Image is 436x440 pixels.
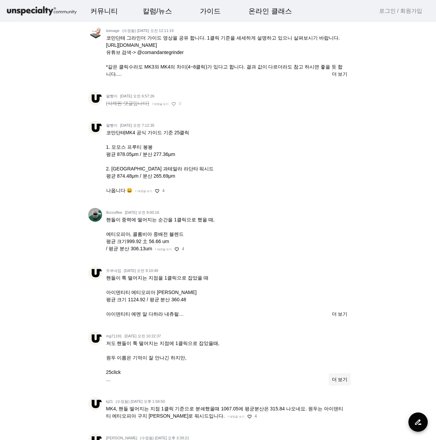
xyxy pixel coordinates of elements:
a: mg71191 [106,334,122,338]
span: 더 보기 [332,376,348,383]
span: 더 보기 [332,311,348,318]
span: [DATE] 오전 8:00:16 [125,210,159,214]
span: ↲ 대댓글 쓰기 [155,248,171,251]
span: 핸들이 중력에 떨어지는 순간을 1클릭으로 했을 때, 에티오피아, 콜롬비아 중배전 블렌드 평균 크기999.92 土 56.66 um / 평균 분산 306.13um [106,217,215,251]
a: kj21 [106,399,113,404]
a: toimage [106,29,120,33]
span: (수정됨) [DATE] 오전 12:11:19 [122,29,174,33]
a: [PERSON_NAME] [106,436,137,440]
span: 핸들이 툭 떨어지는 지점을 1클릭으로 잡았을 때 아이덴티티 에티오피아 [PERSON_NAME] 평균 크기 1124.92 / 평균 분산 360.48 아이덴티티 예멘 알 다하라 ... [106,275,236,338]
button: 더 보기 [329,308,351,320]
a: 팥빵이 [106,123,118,127]
span: ↲ 대댓글 쓰기 [135,190,152,193]
span: (삭제된 댓글입니다) [106,101,149,106]
mat-icon: favorite_border [155,189,160,193]
a: 온라인 클래스 [243,2,297,20]
a: 홈 [2,218,45,235]
span: 4 [255,414,257,419]
a: 9cccoffee [106,210,122,214]
span: [DATE] 오전 7:12:35 [120,123,154,127]
span: [DATE] 오전 10:22:37 [124,334,161,338]
span: 홈 [22,229,26,234]
span: [DATE] 오전 9:10:49 [124,269,158,273]
a: 팥빵이 [106,94,118,98]
a: 대화 [45,218,89,235]
a: 두부네집 [106,269,121,273]
a: 가이드 [194,2,226,20]
span: 4 [162,188,165,193]
a: 칼럼/뉴스 [137,2,178,20]
span: 0 [179,101,181,106]
span: ↲ 대댓글 쓰기 [227,415,244,418]
span: 대화 [63,229,71,234]
mat-icon: favorite_border [174,247,179,252]
span: (수정됨) [DATE] 오후 1:59:50 [116,399,165,404]
button: 더 보기 [329,373,351,386]
a: 설정 [89,218,132,235]
span: 4 [182,247,184,251]
img: logo [6,5,78,17]
mat-icon: favorite_border [171,102,176,106]
span: MK4, 핸들 떨어지는 지점 1클릭 기준으로 분쇄했을때 1067.05에 평균분산은 315.84 나오네요. 원두는 아이덴티티 에티오피아 구지 [PERSON_NAME]로 워시드입니다. [106,406,343,419]
span: 더 보기 [332,71,348,78]
a: 커뮤니티 [85,2,123,20]
span: (수정됨) [DATE] 오후 3:39:21 [140,436,189,440]
button: 더 보기 [329,68,351,80]
span: [DATE] 오전 6:57:26 [120,94,154,98]
a: 로그인 / 회원가입 [379,7,422,15]
span: 설정 [107,229,115,234]
span: 코만단테 그라인더 가이드 영상을 공유 합니다. 1클릭 기준을 세세하게 설명하고 있으니 살펴보시기 바랍니다. [URL][DOMAIN_NAME] 유튜브 검색-> @comandan... [106,35,343,91]
span: 코만단테MK4 공식 가이드 기준 25클릭 1. 모모스 프루티 봉봉 평균 878.05μm / 분산 277.36μm 2. [GEOGRAPHIC_DATA] 과테말라 라단타 워시드 ... [106,130,214,193]
span: ↲ 대댓글 쓰기 [152,103,169,106]
mat-icon: favorite_border [247,414,252,419]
